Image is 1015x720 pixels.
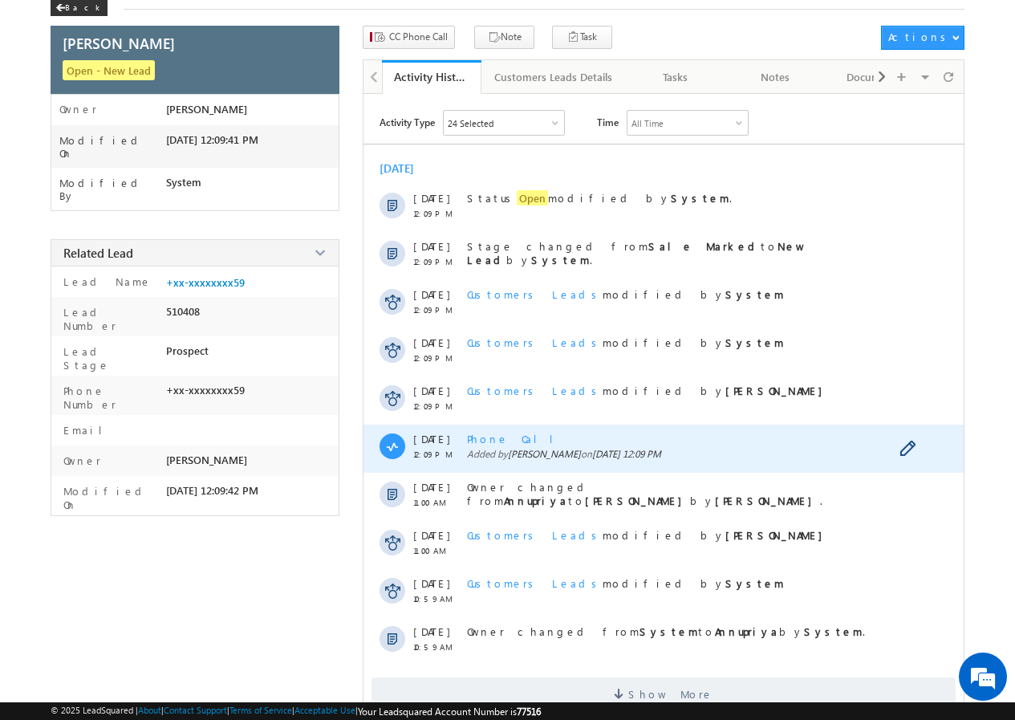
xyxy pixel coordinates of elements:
[726,60,826,94] a: Notes
[59,305,160,332] label: Lead Number
[725,384,830,397] strong: [PERSON_NAME]
[826,60,925,94] a: Documents
[413,528,449,542] span: [DATE]
[467,480,822,507] span: Owner changed from to by .
[508,448,581,460] span: [PERSON_NAME]
[413,594,461,604] span: 10:59 AM
[467,384,603,397] span: Customers Leads
[413,287,449,301] span: [DATE]
[627,60,726,94] a: Tasks
[725,336,784,349] strong: System
[166,344,209,357] span: Prospect
[517,190,548,205] span: Open
[467,448,934,460] span: Added by on
[358,706,541,718] span: Your Leadsquared Account Number is
[413,209,461,218] span: 12:09 PM
[382,60,481,92] li: Activity History
[166,484,258,497] span: [DATE] 12:09:42 PM
[504,494,568,507] strong: Annupriya
[631,118,664,128] div: All Time
[166,176,201,189] span: System
[413,624,449,638] span: [DATE]
[715,624,779,638] strong: Annupriya
[552,26,612,49] button: Task
[467,528,603,542] span: Customers Leads
[888,30,952,44] div: Actions
[413,449,461,459] span: 12:09 PM
[804,624,863,638] strong: System
[294,705,355,715] a: Acceptable Use
[467,190,732,205] span: Status modified by .
[413,576,449,590] span: [DATE]
[671,191,729,205] strong: System
[166,384,245,397] span: +xx-xxxxxxxx59
[467,239,806,266] span: Stage changed from to by .
[725,287,784,301] strong: System
[413,353,461,363] span: 12:09 PM
[59,103,97,116] label: Owner
[413,642,461,652] span: 10:59 AM
[531,253,590,266] strong: System
[166,103,247,116] span: [PERSON_NAME]
[444,111,564,135] div: Owner Changed,Status Changed,Stage Changed,Source Changed,Notes & 19 more..
[413,432,449,445] span: [DATE]
[59,177,166,202] label: Modified By
[363,26,455,49] button: CC Phone Call
[59,134,166,160] label: Modified On
[467,576,603,590] span: Customers Leads
[166,305,200,318] span: 510408
[467,287,784,301] span: modified by
[467,624,865,638] span: Owner changed from to by .
[59,454,101,467] label: Owner
[413,384,449,397] span: [DATE]
[448,118,493,128] div: 24 Selected
[725,576,784,590] strong: System
[467,384,830,397] span: modified by
[63,245,133,261] span: Related Lead
[838,67,911,87] div: Documents
[881,26,964,50] button: Actions
[380,110,435,134] span: Activity Type
[597,110,619,134] span: Time
[725,528,830,542] strong: [PERSON_NAME]
[494,67,612,87] div: Customers Leads Details
[467,528,830,542] span: modified by
[585,494,690,507] strong: [PERSON_NAME]
[59,423,115,437] label: Email
[481,60,627,94] a: Customers Leads Details
[592,448,661,460] span: [DATE] 12:09 PM
[467,432,566,445] span: Phone Call
[413,480,449,494] span: [DATE]
[51,705,541,718] span: © 2025 LeadSquared | | | | |
[467,336,784,349] span: modified by
[628,677,713,710] span: Show More
[59,344,160,372] label: Lead Stage
[413,336,449,349] span: [DATE]
[166,133,258,146] span: [DATE] 12:09:41 PM
[474,26,534,49] button: Note
[739,67,811,87] div: Notes
[467,239,806,266] strong: New Lead
[138,705,161,715] a: About
[394,69,469,84] div: Activity History
[467,576,784,590] span: modified by
[166,454,247,466] span: [PERSON_NAME]
[517,706,541,718] span: 77516
[382,60,481,94] a: Activity History
[467,336,603,349] span: Customers Leads
[413,401,461,411] span: 12:09 PM
[467,287,603,301] span: Customers Leads
[413,305,461,315] span: 12:09 PM
[413,257,461,266] span: 12:09 PM
[164,705,227,715] a: Contact Support
[380,161,432,176] div: [DATE]
[59,275,152,288] label: Lead Name
[166,276,245,289] a: +xx-xxxxxxxx59
[229,705,292,715] a: Terms of Service
[648,239,761,253] strong: Sale Marked
[413,239,449,253] span: [DATE]
[899,441,924,460] span: Edit
[639,624,698,638] strong: System
[413,498,461,507] span: 11:00 AM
